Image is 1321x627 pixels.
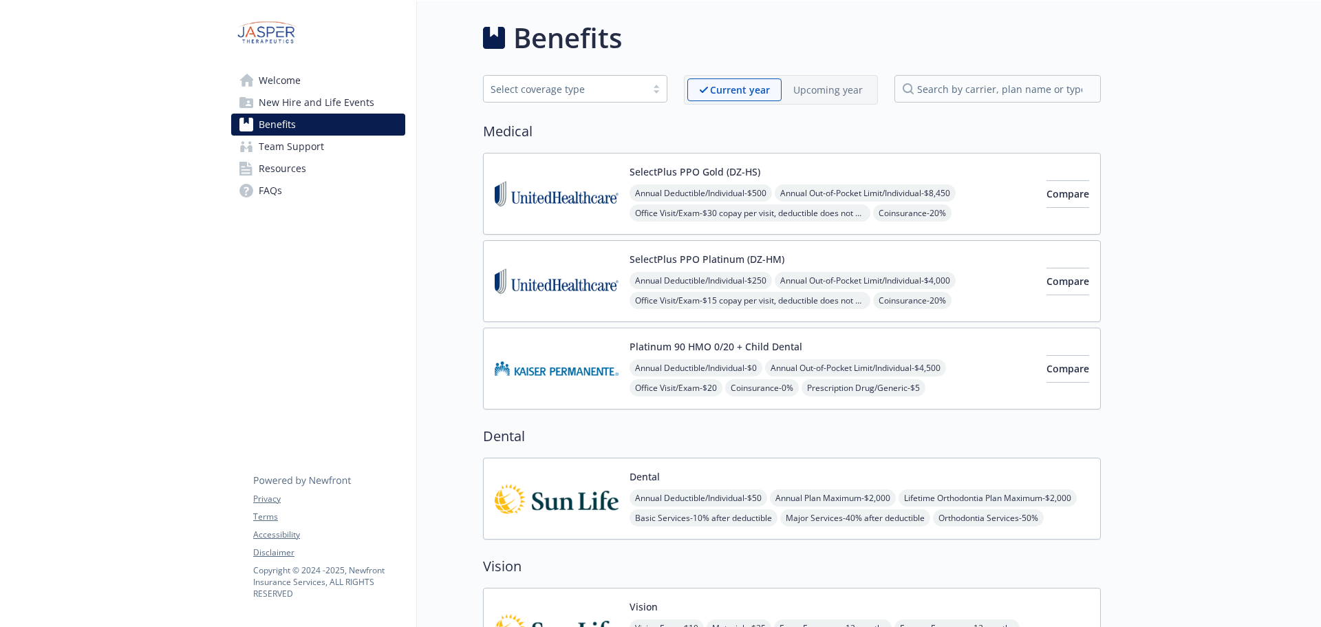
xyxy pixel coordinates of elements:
span: Lifetime Orthodontia Plan Maximum - $2,000 [899,489,1077,507]
h2: Vision [483,556,1101,577]
h2: Medical [483,121,1101,142]
a: Benefits [231,114,405,136]
span: Compare [1046,275,1089,288]
a: Privacy [253,493,405,505]
span: Orthodontia Services - 50% [933,509,1044,527]
button: Vision [630,599,658,614]
span: Welcome [259,70,301,92]
span: Compare [1046,187,1089,200]
a: New Hire and Life Events [231,92,405,114]
p: Current year [710,83,770,97]
a: FAQs [231,180,405,202]
span: Annual Out-of-Pocket Limit/Individual - $4,000 [775,272,956,289]
span: Annual Out-of-Pocket Limit/Individual - $8,450 [775,184,956,202]
p: Copyright © 2024 - 2025 , Newfront Insurance Services, ALL RIGHTS RESERVED [253,564,405,599]
img: United Healthcare Insurance Company carrier logo [495,252,619,310]
button: Compare [1046,268,1089,295]
button: SelectPlus PPO Platinum (DZ-HM) [630,252,784,266]
span: Annual Plan Maximum - $2,000 [770,489,896,507]
h1: Benefits [513,17,622,59]
a: Disclaimer [253,546,405,559]
a: Team Support [231,136,405,158]
img: Kaiser Permanente Insurance Company carrier logo [495,339,619,398]
span: Compare [1046,362,1089,375]
a: Resources [231,158,405,180]
a: Welcome [231,70,405,92]
button: Dental [630,469,660,484]
button: Platinum 90 HMO 0/20 + Child Dental [630,339,802,354]
h2: Dental [483,426,1101,447]
span: New Hire and Life Events [259,92,374,114]
span: Annual Deductible/Individual - $500 [630,184,772,202]
a: Terms [253,511,405,523]
span: Annual Deductible/Individual - $0 [630,359,762,376]
div: Select coverage type [491,82,639,96]
span: Prescription Drug/Generic - $5 [802,379,925,396]
p: Upcoming year [793,83,863,97]
button: SelectPlus PPO Gold (DZ-HS) [630,164,760,179]
img: Sun Life Financial carrier logo [495,469,619,528]
span: Office Visit/Exam - $30 copay per visit, deductible does not apply [630,204,870,222]
span: Annual Deductible/Individual - $50 [630,489,767,507]
img: United Healthcare Insurance Company carrier logo [495,164,619,223]
span: Coinsurance - 20% [873,204,952,222]
span: Office Visit/Exam - $20 [630,379,722,396]
span: Annual Deductible/Individual - $250 [630,272,772,289]
span: FAQs [259,180,282,202]
button: Compare [1046,355,1089,383]
span: Resources [259,158,306,180]
span: Annual Out-of-Pocket Limit/Individual - $4,500 [765,359,946,376]
input: search by carrier, plan name or type [894,75,1101,103]
span: Coinsurance - 0% [725,379,799,396]
span: Office Visit/Exam - $15 copay per visit, deductible does not apply [630,292,870,309]
span: Basic Services - 10% after deductible [630,509,777,527]
span: Team Support [259,136,324,158]
span: Coinsurance - 20% [873,292,952,309]
span: Major Services - 40% after deductible [780,509,930,527]
span: Benefits [259,114,296,136]
a: Accessibility [253,529,405,541]
button: Compare [1046,180,1089,208]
